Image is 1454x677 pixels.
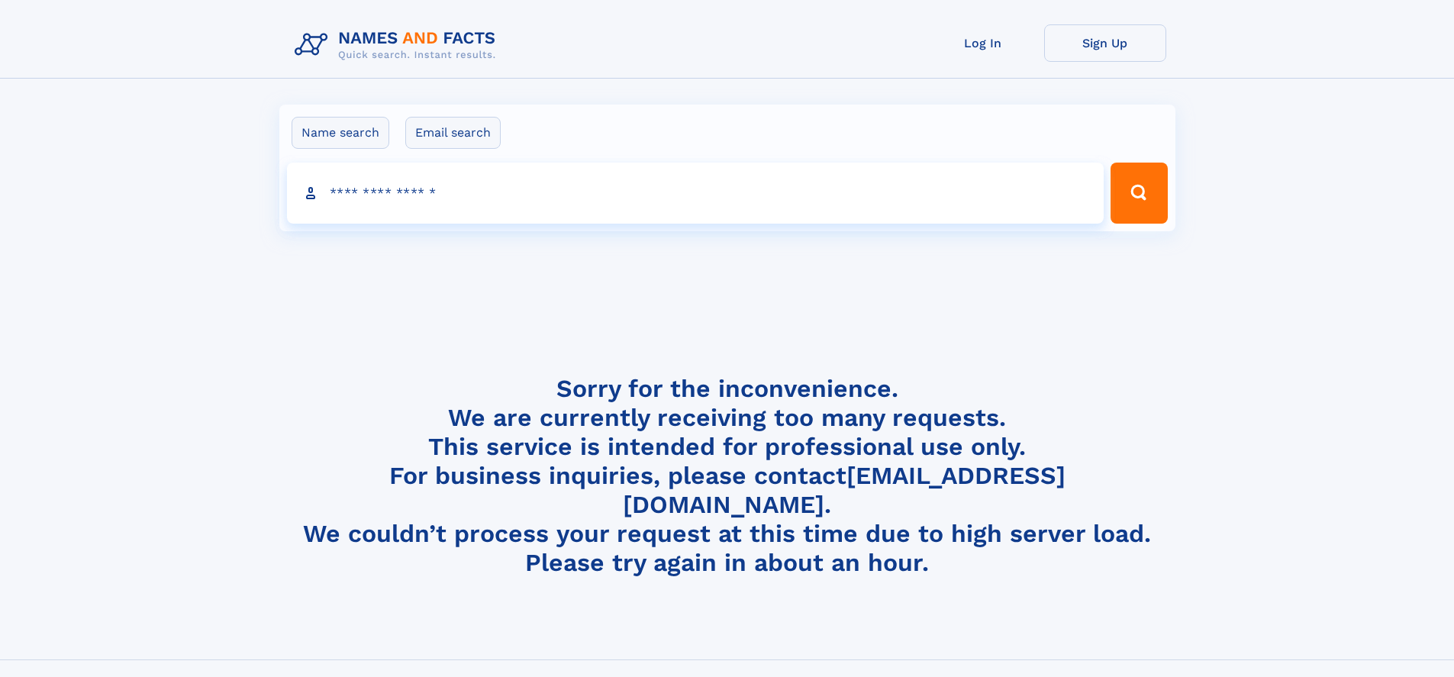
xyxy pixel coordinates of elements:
[292,117,389,149] label: Name search
[1044,24,1166,62] a: Sign Up
[922,24,1044,62] a: Log In
[1111,163,1167,224] button: Search Button
[405,117,501,149] label: Email search
[289,24,508,66] img: Logo Names and Facts
[623,461,1066,519] a: [EMAIL_ADDRESS][DOMAIN_NAME]
[289,374,1166,578] h4: Sorry for the inconvenience. We are currently receiving too many requests. This service is intend...
[287,163,1104,224] input: search input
